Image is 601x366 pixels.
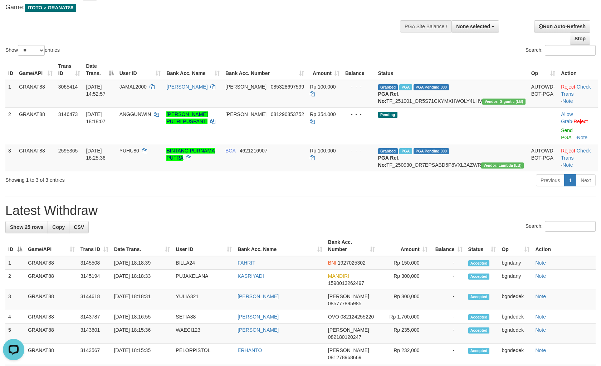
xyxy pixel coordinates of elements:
[576,174,596,186] a: Next
[570,32,590,45] a: Stop
[86,148,106,161] span: [DATE] 16:25:36
[328,280,364,286] span: Copy 1590013262497 to clipboard
[25,344,78,364] td: GRANAT88
[378,236,430,256] th: Amount: activate to sort column ascending
[111,310,173,324] td: [DATE] 18:16:55
[561,84,591,97] a: Check Trans
[225,111,267,117] span: [PERSON_NAME]
[345,111,372,118] div: - - -
[111,290,173,310] td: [DATE] 18:18:31
[526,45,596,56] label: Search:
[468,260,490,266] span: Accepted
[430,324,465,344] td: -
[414,84,449,90] span: PGA Pending
[25,310,78,324] td: GRANAT88
[328,301,361,306] span: Copy 085777895985 to clipboard
[536,174,565,186] a: Previous
[5,310,25,324] td: 4
[173,344,235,364] td: PELORPISTOL
[558,107,598,144] td: ·
[430,290,465,310] td: -
[561,148,575,154] a: Reject
[468,327,490,334] span: Accepted
[111,270,173,290] td: [DATE] 18:18:33
[561,84,575,90] a: Reject
[5,60,16,80] th: ID
[328,294,369,299] span: [PERSON_NAME]
[25,236,78,256] th: Game/API: activate to sort column ascending
[328,327,369,333] span: [PERSON_NAME]
[119,148,139,154] span: YUHU80
[69,221,89,233] a: CSV
[378,344,430,364] td: Rp 232,000
[499,256,532,270] td: bgndany
[378,91,400,104] b: PGA Ref. No:
[341,314,374,320] span: Copy 082124255220 to clipboard
[307,60,342,80] th: Amount: activate to sort column ascending
[18,45,45,56] select: Showentries
[10,224,43,230] span: Show 25 rows
[25,324,78,344] td: GRANAT88
[375,144,528,171] td: TF_250930_OR7EPSABD5P8VXL3AZWR
[5,80,16,108] td: 1
[535,314,546,320] a: Note
[378,290,430,310] td: Rp 800,000
[78,310,111,324] td: 3143787
[52,224,65,230] span: Copy
[528,80,558,108] td: AUTOWD-BOT-PGA
[430,256,465,270] td: -
[534,20,590,32] a: Run Auto-Refresh
[535,260,546,266] a: Note
[25,270,78,290] td: GRANAT88
[238,314,279,320] a: [PERSON_NAME]
[5,221,48,233] a: Show 25 rows
[562,98,573,104] a: Note
[342,60,375,80] th: Balance
[499,344,532,364] td: bgndedek
[430,344,465,364] td: -
[5,45,60,56] label: Show entries
[5,256,25,270] td: 1
[25,290,78,310] td: GRANAT88
[5,204,596,218] h1: Latest Withdraw
[173,310,235,324] td: SETIA88
[58,148,78,154] span: 2595365
[456,24,490,29] span: None selected
[468,274,490,280] span: Accepted
[5,144,16,171] td: 3
[430,270,465,290] td: -
[375,80,528,108] td: TF_251001_OR5S71CKYMXHWOLY4LHV
[78,256,111,270] td: 3145508
[325,236,378,256] th: Bank Acc. Number: activate to sort column ascending
[499,236,532,256] th: Op: activate to sort column ascending
[399,84,412,90] span: Marked by bgndedek
[528,144,558,171] td: AUTOWD-BOT-PGA
[558,60,598,80] th: Action
[5,4,394,11] h4: Game:
[378,84,398,90] span: Grabbed
[240,148,268,154] span: Copy 4621216907 to clipboard
[378,155,400,168] b: PGA Ref. No:
[558,80,598,108] td: · ·
[468,348,490,354] span: Accepted
[5,290,25,310] td: 3
[119,84,147,90] span: JAMAL2000
[328,355,361,360] span: Copy 081278968669 to clipboard
[25,4,76,12] span: ITOTO > GRANAT88
[166,111,207,124] a: [PERSON_NAME] PUTRI PUSPANTI
[558,144,598,171] td: · ·
[238,260,255,266] a: FAHRIT
[173,324,235,344] td: WAECI123
[166,84,207,90] a: [PERSON_NAME]
[378,270,430,290] td: Rp 300,000
[238,347,262,353] a: ERHANTO
[526,221,596,232] label: Search:
[345,147,372,154] div: - - -
[310,148,336,154] span: Rp 100.000
[163,60,222,80] th: Bank Acc. Name: activate to sort column ascending
[345,83,372,90] div: - - -
[338,260,366,266] span: Copy 1927025302 to clipboard
[5,270,25,290] td: 2
[173,270,235,290] td: PUJAKELANA
[16,107,55,144] td: GRANAT88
